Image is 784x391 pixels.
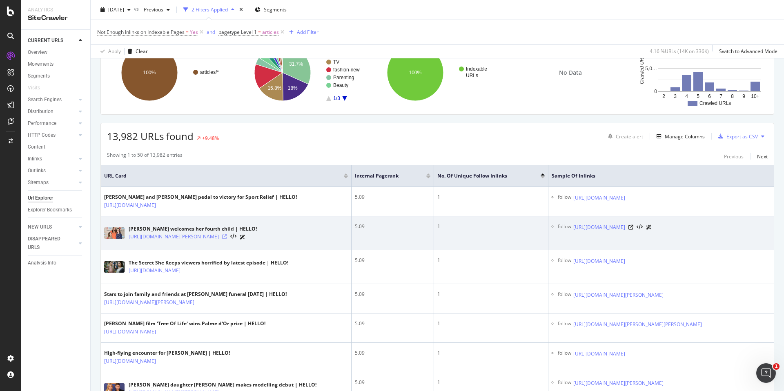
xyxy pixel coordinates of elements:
div: Sitemaps [28,178,49,187]
a: CURRENT URLS [28,36,76,45]
button: Segments [252,3,290,16]
a: Overview [28,48,85,57]
div: NEW URLS [28,223,52,231]
div: 5.09 [355,291,430,298]
button: Previous [724,151,744,161]
div: Explorer Bookmarks [28,206,72,214]
div: Performance [28,119,56,128]
div: The Secret She Keeps viewers horrified by latest episode | HELLO! [129,259,288,267]
div: 5.09 [355,379,430,386]
a: Performance [28,119,76,128]
text: Parenting [333,75,354,80]
div: High-flying encounter for [PERSON_NAME] | HELLO! [104,349,230,357]
a: [URL][DOMAIN_NAME] [573,350,625,358]
a: [URL][DOMAIN_NAME] [573,257,625,265]
div: HTTP Codes [28,131,56,140]
div: Showing 1 to 50 of 13,982 entries [107,151,183,161]
div: 5.09 [355,320,430,327]
a: DISAPPEARED URLS [28,235,76,252]
button: Add Filter [286,27,318,37]
a: [URL][DOMAIN_NAME][PERSON_NAME][PERSON_NAME] [573,320,702,329]
text: TV [333,59,339,65]
div: follow [558,320,571,329]
text: fashion-new [333,67,360,73]
iframe: Intercom live chat [756,363,776,383]
div: Stars to join family and friends at [PERSON_NAME] funeral [DATE] | HELLO! [104,291,287,298]
div: Add Filter [297,29,318,36]
text: 0 [655,89,657,94]
a: [URL][DOMAIN_NAME] [129,267,180,275]
svg: A chart. [373,37,502,108]
div: 5.09 [355,223,430,230]
button: and [207,28,215,36]
button: Next [757,151,768,161]
img: main image [104,227,125,239]
button: View HTML Source [230,234,236,240]
div: [PERSON_NAME] daughter [PERSON_NAME] makes modelling debut | HELLO! [129,381,316,389]
div: follow [558,223,571,231]
div: follow [558,257,571,265]
div: 1 [437,257,545,264]
a: HTTP Codes [28,131,76,140]
text: 6 [708,93,711,99]
div: 1 [437,291,545,298]
div: Switch to Advanced Mode [719,48,777,55]
div: 2 Filters Applied [192,6,228,13]
a: [URL][DOMAIN_NAME][PERSON_NAME] [104,298,194,307]
text: 100% [143,70,156,76]
text: URLs [466,73,478,78]
div: A chart. [639,37,768,108]
div: follow [558,349,571,358]
div: Export as CSV [726,133,758,140]
div: CURRENT URLS [28,36,63,45]
span: Previous [140,6,163,13]
a: Sitemaps [28,178,76,187]
div: Manage Columns [665,133,705,140]
text: 5 [697,93,700,99]
text: Indexable [466,66,487,72]
a: AI Url Details [240,233,245,241]
div: 5.09 [355,349,430,357]
div: Content [28,143,45,151]
div: Clear [136,48,148,55]
button: View HTML Source [637,224,643,230]
div: [PERSON_NAME] welcomes her fourth child | HELLO! [129,225,257,233]
div: Overview [28,48,47,57]
text: 4 [686,93,688,99]
a: [URL][DOMAIN_NAME] [573,194,625,202]
text: 3 [674,93,677,99]
a: Visit Online Page [628,225,633,230]
div: Apply [108,48,121,55]
div: SiteCrawler [28,13,84,23]
span: 2025 Sep. 28th [108,6,124,13]
text: 10+ [751,93,759,99]
span: Segments [264,6,287,13]
a: [URL][DOMAIN_NAME][PERSON_NAME] [129,233,219,241]
span: URL Card [104,172,342,180]
a: [URL][DOMAIN_NAME][PERSON_NAME] [573,291,664,299]
svg: A chart. [240,37,369,108]
div: [PERSON_NAME] and [PERSON_NAME] pedal to victory for Sport Relief | HELLO! [104,193,297,201]
div: Analytics [28,7,84,13]
div: Create alert [616,133,643,140]
svg: A chart. [107,37,236,108]
div: +9.48% [202,135,219,142]
a: Distribution [28,107,76,116]
a: Outlinks [28,167,76,175]
button: Previous [140,3,173,16]
text: articles/* [200,69,219,75]
text: Crawled URLs [699,100,731,106]
text: 18% [287,85,297,91]
span: = [186,29,189,36]
div: 1 [437,320,545,327]
text: 100% [409,70,422,76]
text: 7 [720,93,723,99]
div: Segments [28,72,50,80]
div: Inlinks [28,155,42,163]
div: 4.16 % URLs ( 14K on 336K ) [650,48,709,55]
a: Movements [28,60,85,69]
div: Analysis Info [28,259,56,267]
text: 5,0… [646,66,657,71]
div: 5.09 [355,257,430,264]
